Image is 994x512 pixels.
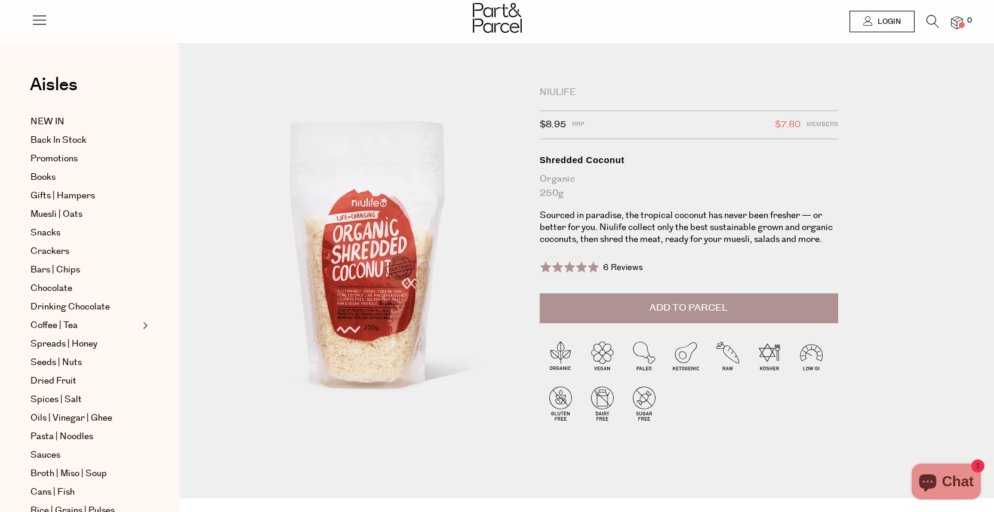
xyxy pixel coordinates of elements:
[875,17,901,27] span: Login
[30,207,139,222] a: Muesli | Oats
[775,117,801,133] span: $7.80
[749,337,790,379] img: P_P-ICONS-Live_Bec_V11_Kosher.svg
[30,355,82,370] span: Seeds | Nuts
[30,430,93,444] span: Pasta | Noodles
[581,337,623,379] img: P_P-ICONS-Live_Bec_V11_Vegan.svg
[908,464,984,502] inbox-online-store-chat: Shopify online store chat
[807,117,838,133] span: Members
[30,393,139,407] a: Spices | Salt
[140,318,148,333] button: Expand/Collapse Coffee | Tea
[850,11,915,32] a: Login
[30,72,78,98] span: Aisles
[623,382,665,424] img: P_P-ICONS-Live_Bec_V11_Sugar_Free.svg
[30,226,60,240] span: Snacks
[215,91,522,453] img: Shredded Coconut
[951,16,963,29] a: 0
[30,170,139,185] a: Books
[30,152,139,166] a: Promotions
[30,189,139,203] a: Gifts | Hampers
[30,430,139,444] a: Pasta | Noodles
[30,318,78,333] span: Coffee | Tea
[30,485,139,499] a: Cans | Fish
[30,244,139,259] a: Crackers
[30,448,60,462] span: Sauces
[30,133,139,148] a: Back In Stock
[30,374,76,388] span: Dried Fruit
[790,337,832,379] img: P_P-ICONS-Live_Bec_V11_Low_Gi.svg
[603,262,643,274] span: 6 Reviews
[30,189,95,203] span: Gifts | Hampers
[30,355,139,370] a: Seeds | Nuts
[707,337,749,379] img: P_P-ICONS-Live_Bec_V11_Raw.svg
[964,16,975,26] span: 0
[30,281,72,296] span: Chocolate
[650,301,728,315] span: Add to Parcel
[540,87,838,99] div: Niulife
[540,382,581,424] img: P_P-ICONS-Live_Bec_V11_Gluten_Free.svg
[540,337,581,379] img: P_P-ICONS-Live_Bec_V11_Organic.svg
[30,300,139,314] a: Drinking Chocolate
[581,382,623,424] img: P_P-ICONS-Live_Bec_V11_Dairy_Free.svg
[30,244,69,259] span: Crackers
[30,226,139,240] a: Snacks
[30,115,139,129] a: NEW IN
[30,411,112,425] span: Oils | Vinegar | Ghee
[30,115,64,129] span: NEW IN
[30,337,139,351] a: Spreads | Honey
[623,337,665,379] img: P_P-ICONS-Live_Bec_V11_Paleo.svg
[540,117,566,133] span: $8.95
[30,337,97,351] span: Spreads | Honey
[30,374,139,388] a: Dried Fruit
[30,133,87,148] span: Back In Stock
[473,3,522,33] img: Part&Parcel
[30,411,139,425] a: Oils | Vinegar | Ghee
[30,76,78,106] a: Aisles
[30,263,139,277] a: Bars | Chips
[30,152,78,166] span: Promotions
[30,467,107,481] span: Broth | Miso | Soup
[540,210,838,246] p: Sourced in paradise, the tropical coconut has never been fresher — or better for you. Niulife col...
[540,154,838,166] div: Shredded Coconut
[665,337,707,379] img: P_P-ICONS-Live_Bec_V11_Ketogenic.svg
[572,117,584,133] span: RRP
[30,263,80,277] span: Bars | Chips
[30,318,139,333] a: Coffee | Tea
[540,293,838,323] button: Add to Parcel
[30,207,82,222] span: Muesli | Oats
[30,448,139,462] a: Sauces
[30,485,75,499] span: Cans | Fish
[540,172,838,201] div: Organic 250g
[30,467,139,481] a: Broth | Miso | Soup
[30,281,139,296] a: Chocolate
[30,393,82,407] span: Spices | Salt
[30,300,110,314] span: Drinking Chocolate
[30,170,56,185] span: Books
